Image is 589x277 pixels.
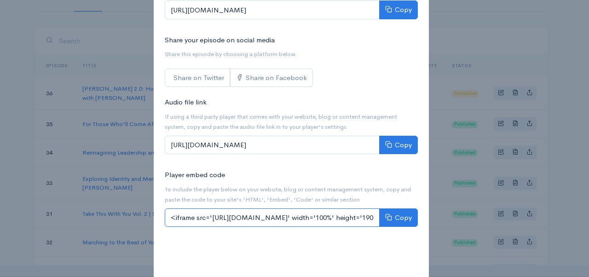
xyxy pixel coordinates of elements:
[165,185,411,204] small: To include the player below on your website, blog or content management system, copy and paste th...
[379,136,418,155] button: Copy
[165,50,297,58] small: Share this episode by choosing a platform below.
[165,170,225,180] label: Player embed code
[165,97,207,108] label: Audio file link
[165,136,380,155] input: [URL][DOMAIN_NAME]
[165,69,313,87] div: Social sharing links
[165,208,380,227] input: <iframe src='[URL][DOMAIN_NAME]' width='100%' height='190' frameborder='0' scrolling='no' seamles...
[165,0,380,19] input: [URL][DOMAIN_NAME]
[379,0,418,19] button: Copy
[379,208,418,227] button: Copy
[165,35,275,46] label: Share your episode on social media
[230,69,313,87] a: Share on Facebook
[165,69,230,87] a: Share on Twitter
[165,113,397,131] small: If using a third party player that comes with your website, blog or content management system, co...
